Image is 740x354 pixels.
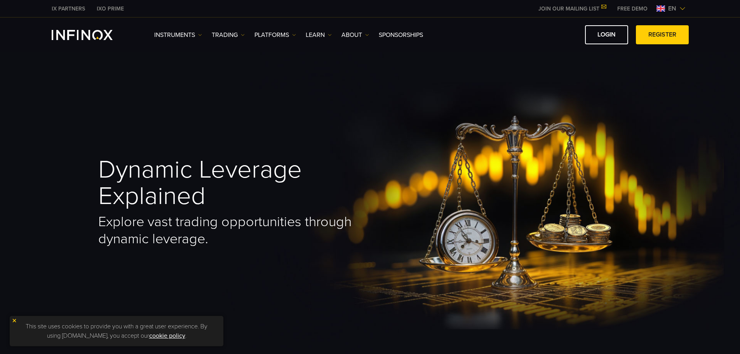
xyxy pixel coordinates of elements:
[306,30,332,40] a: Learn
[636,25,689,44] a: REGISTER
[52,30,131,40] a: INFINOX Logo
[665,4,679,13] span: en
[98,213,370,248] h2: Explore vast trading opportunities through dynamic leverage.
[14,320,219,342] p: This site uses cookies to provide you with a great user experience. By using [DOMAIN_NAME], you a...
[46,5,91,13] a: INFINOX
[533,5,611,12] a: JOIN OUR MAILING LIST
[91,5,130,13] a: INFINOX
[585,25,628,44] a: LOGIN
[154,30,202,40] a: Instruments
[98,157,370,210] h1: Dynamic Leverage Explained
[611,5,653,13] a: INFINOX MENU
[254,30,296,40] a: PLATFORMS
[212,30,245,40] a: TRADING
[12,318,17,323] img: yellow close icon
[149,332,185,340] a: cookie policy
[341,30,369,40] a: ABOUT
[379,30,423,40] a: SPONSORSHIPS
